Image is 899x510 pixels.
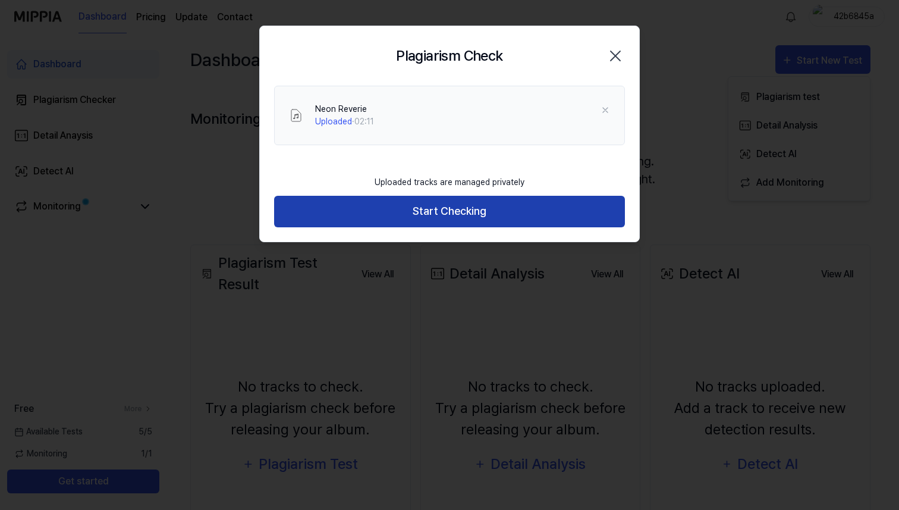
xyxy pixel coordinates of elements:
div: Uploaded tracks are managed privately [367,169,532,196]
div: Neon Reverie [315,103,374,115]
button: Start Checking [274,196,625,227]
span: Uploaded [315,117,352,126]
h2: Plagiarism Check [396,45,502,67]
div: · 02:11 [315,115,374,128]
img: File Select [289,108,303,123]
